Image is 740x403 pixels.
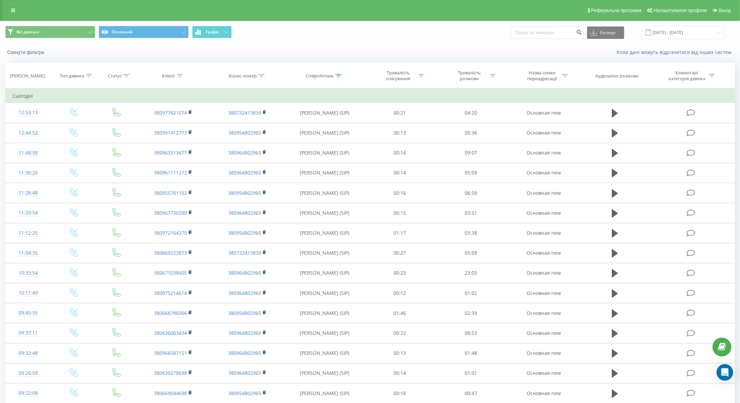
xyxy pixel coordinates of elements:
td: [PERSON_NAME] (SIP) [285,303,364,323]
td: 02:39 [435,303,507,323]
span: Налаштування профілю [653,8,707,13]
div: 09:37:11 [12,326,44,340]
td: Основная new [507,103,581,123]
a: 380732413839 [228,109,261,116]
td: Основная new [507,163,581,183]
div: Назва схеми переадресації [523,70,560,82]
td: 01:17 [364,223,435,243]
td: Основная new [507,303,581,323]
td: 00:14 [364,163,435,183]
a: 380635078698 [154,370,187,376]
span: Всі дзвінки [16,29,39,35]
td: 08:53 [435,323,507,343]
td: 00:12 [364,283,435,303]
td: [PERSON_NAME] (SIP) [285,323,364,343]
td: Основная new [507,123,581,143]
td: 00:23 [364,263,435,283]
td: 00:21 [364,103,435,123]
div: Коментар/категорія дзвінка [667,70,707,82]
button: Графік [192,26,232,38]
div: Тривалість розмови [451,70,488,82]
button: Експорт [587,26,624,39]
td: Основная new [507,263,581,283]
div: 12:44:52 [12,126,44,140]
span: Графік [206,30,219,34]
td: [PERSON_NAME] (SIP) [285,123,364,143]
a: 380964802965 [228,330,261,336]
a: 380964802965 [228,210,261,216]
td: Основная new [507,343,581,363]
td: Основная new [507,363,581,383]
div: Тип дзвінка [60,73,84,79]
a: 380964802965 [228,350,261,356]
a: 380671038405 [154,269,187,276]
td: 03:51 [435,203,507,223]
div: 11:20:54 [12,206,44,220]
td: 01:02 [435,283,507,303]
div: 11:26:48 [12,186,44,200]
div: 09:26:59 [12,367,44,380]
td: 01:48 [435,343,507,363]
td: 00:15 [364,203,435,223]
a: 380967730390 [154,210,187,216]
a: 380972164370 [154,230,187,236]
td: [PERSON_NAME] (SIP) [285,163,364,183]
a: 380954802965 [228,230,261,236]
td: Основная new [507,283,581,303]
td: 00:16 [364,183,435,203]
td: [PERSON_NAME] (SIP) [285,263,364,283]
a: 380964802965 [228,290,261,296]
td: 01:46 [364,303,435,323]
a: 380669223873 [154,250,187,256]
div: Статус [108,73,122,79]
td: 05:36 [435,123,507,143]
a: 380961111272 [154,169,187,176]
td: [PERSON_NAME] (SIP) [285,103,364,123]
td: 23:03 [435,263,507,283]
td: 01:01 [435,363,507,383]
div: Аудіозапис розмови [596,73,639,79]
div: Тривалість очікування [380,70,417,82]
div: Співробітник [306,73,334,79]
td: Сьогодні [5,89,735,103]
a: 380991412777 [154,129,187,136]
td: Основная new [507,183,581,203]
a: 380954802965 [228,310,261,316]
button: Всі дзвінки [5,26,95,38]
td: [PERSON_NAME] (SIP) [285,143,364,163]
div: Бізнес номер [229,73,257,79]
div: 10:33:54 [12,266,44,280]
td: 00:14 [364,143,435,163]
td: Основная new [507,323,581,343]
div: 10:11:49 [12,286,44,300]
td: 00:13 [364,343,435,363]
td: [PERSON_NAME] (SIP) [285,183,364,203]
td: 05:09 [435,243,507,263]
span: Вихід [719,8,731,13]
div: Open Intercom Messenger [717,364,733,381]
a: 380668796006 [154,310,187,316]
div: 11:04:35 [12,246,44,260]
td: Основная new [507,223,581,243]
div: [PERSON_NAME] [10,73,45,79]
td: [PERSON_NAME] (SIP) [285,223,364,243]
td: 06:59 [435,183,507,203]
a: 380954802965 [228,129,261,136]
td: [PERSON_NAME] (SIP) [285,243,364,263]
a: 380954802965 [228,190,261,196]
a: 380669044698 [154,390,187,396]
span: Реферальна програма [591,8,642,13]
td: 00:14 [364,363,435,383]
div: 11:12:25 [12,226,44,240]
td: 03:38 [435,223,507,243]
a: Коли дані можуть відрізнятися вiд інших систем [617,49,735,55]
a: 380963313477 [154,149,187,156]
button: Основний [99,26,189,38]
a: 380964802965 [228,370,261,376]
div: 09:45:55 [12,306,44,320]
a: 380977621074 [154,109,187,116]
td: [PERSON_NAME] (SIP) [285,283,364,303]
a: 380964802965 [228,269,261,276]
a: 380954802965 [228,390,261,396]
td: Основная new [507,243,581,263]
